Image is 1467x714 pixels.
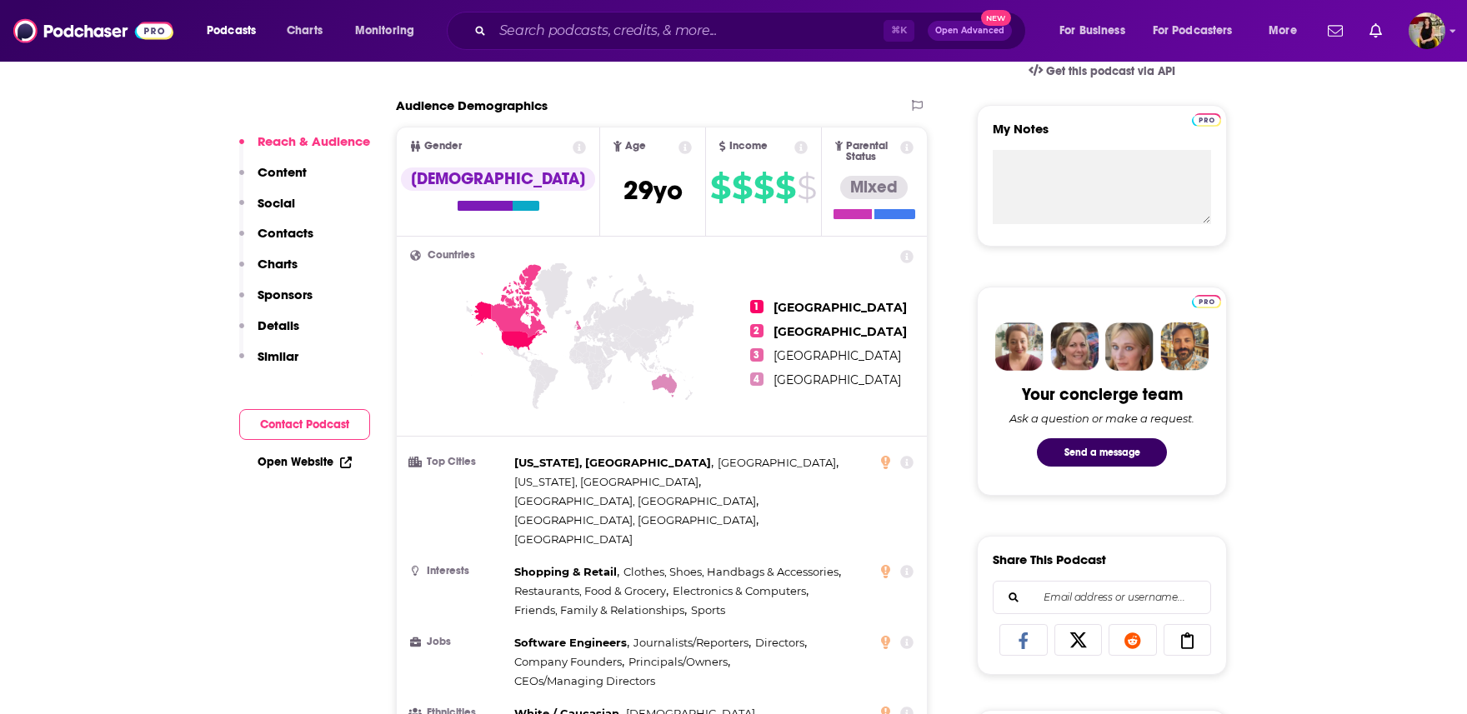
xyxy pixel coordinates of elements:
[1409,12,1445,49] span: Logged in as cassey
[995,322,1044,371] img: Sydney Profile
[999,624,1048,656] a: Share on Facebook
[514,511,759,530] span: ,
[424,141,462,152] span: Gender
[625,141,646,152] span: Age
[993,581,1211,614] div: Search followers
[410,566,508,577] h3: Interests
[633,636,749,649] span: Journalists/Reporters
[258,348,298,364] p: Similar
[343,17,436,44] button: open menu
[774,300,907,315] span: [GEOGRAPHIC_DATA]
[1046,64,1175,78] span: Get this podcast via API
[1048,17,1146,44] button: open menu
[239,348,298,379] button: Similar
[1192,292,1221,308] a: Pro website
[514,674,655,687] span: CEOs/Managing Directors
[239,225,313,256] button: Contacts
[1054,624,1103,656] a: Share on X/Twitter
[1050,322,1099,371] img: Barbara Profile
[840,176,908,199] div: Mixed
[514,532,633,546] span: [GEOGRAPHIC_DATA]
[410,457,508,467] h3: Top Cities
[514,456,711,469] span: [US_STATE], [GEOGRAPHIC_DATA]
[993,552,1106,567] h3: Share This Podcast
[1269,19,1297,42] span: More
[239,195,295,226] button: Social
[718,453,839,472] span: ,
[514,492,759,511] span: ,
[1007,582,1197,613] input: Email address or username...
[774,372,901,387] span: [GEOGRAPHIC_DATA]
[1009,412,1194,425] div: Ask a question or make a request.
[514,601,687,620] span: ,
[1037,438,1167,467] button: Send a message
[1160,322,1209,371] img: Jon Profile
[514,494,756,507] span: [GEOGRAPHIC_DATA], [GEOGRAPHIC_DATA]
[258,287,313,302] p: Sponsors
[258,195,295,211] p: Social
[207,19,256,42] span: Podcasts
[258,225,313,241] p: Contacts
[1409,12,1445,49] button: Show profile menu
[750,324,764,337] span: 2
[514,636,627,649] span: Software Engineers
[239,164,307,195] button: Content
[258,317,299,333] p: Details
[258,256,298,272] p: Charts
[1257,17,1318,44] button: open menu
[239,256,298,287] button: Charts
[1153,19,1233,42] span: For Podcasters
[928,21,1012,41] button: Open AdvancedNew
[623,562,841,582] span: ,
[1142,17,1257,44] button: open menu
[410,637,508,647] h3: Jobs
[396,97,548,113] h2: Audience Demographics
[732,174,752,201] span: $
[239,317,299,348] button: Details
[258,164,307,180] p: Content
[514,603,684,617] span: Friends, Family & Relationships
[775,174,795,201] span: $
[514,513,756,527] span: [GEOGRAPHIC_DATA], [GEOGRAPHIC_DATA]
[514,472,701,492] span: ,
[195,17,278,44] button: open menu
[514,582,668,601] span: ,
[1105,322,1154,371] img: Jules Profile
[514,475,698,488] span: [US_STATE], [GEOGRAPHIC_DATA]
[428,250,475,261] span: Countries
[1192,111,1221,127] a: Pro website
[514,633,629,652] span: ,
[1192,295,1221,308] img: Podchaser Pro
[1321,17,1349,45] a: Show notifications dropdown
[239,287,313,317] button: Sponsors
[514,562,619,582] span: ,
[1059,19,1125,42] span: For Business
[1015,51,1189,92] a: Get this podcast via API
[750,348,764,362] span: 3
[514,565,617,578] span: Shopping & Retail
[750,300,764,313] span: 1
[239,133,370,164] button: Reach & Audience
[673,582,809,601] span: ,
[628,655,728,668] span: Principals/Owners
[13,15,173,47] img: Podchaser - Follow, Share and Rate Podcasts
[710,174,730,201] span: $
[981,10,1011,26] span: New
[718,456,836,469] span: [GEOGRAPHIC_DATA]
[1192,113,1221,127] img: Podchaser Pro
[750,372,764,386] span: 4
[355,19,414,42] span: Monitoring
[633,633,751,652] span: ,
[993,121,1211,150] label: My Notes
[514,652,624,672] span: ,
[239,409,370,440] button: Contact Podcast
[1109,624,1157,656] a: Share on Reddit
[774,324,907,339] span: [GEOGRAPHIC_DATA]
[729,141,768,152] span: Income
[628,652,730,672] span: ,
[258,133,370,149] p: Reach & Audience
[623,565,839,578] span: Clothes, Shoes, Handbags & Accessories
[623,174,683,207] span: 29 yo
[1363,17,1389,45] a: Show notifications dropdown
[401,167,595,191] div: [DEMOGRAPHIC_DATA]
